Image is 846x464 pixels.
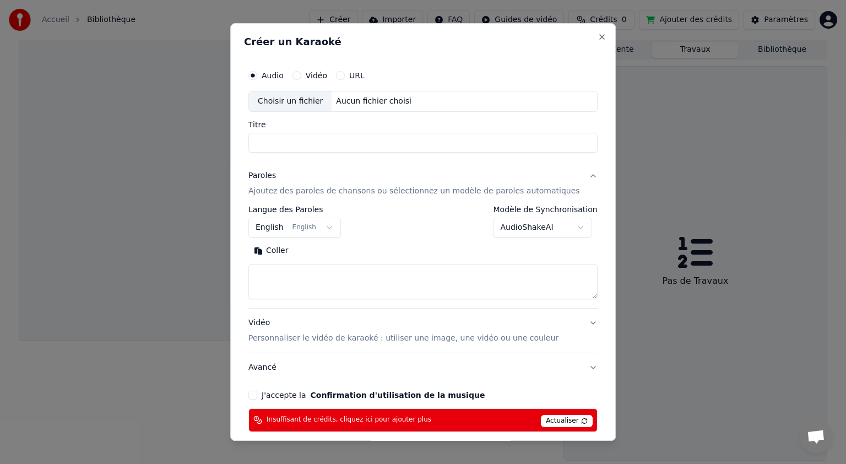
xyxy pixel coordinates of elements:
[349,72,365,79] label: URL
[541,415,593,427] span: Actualiser
[244,37,602,47] h2: Créer un Karaoké
[332,96,416,107] div: Aucun fichier choisi
[262,72,284,79] label: Audio
[248,121,598,128] label: Titre
[248,206,341,213] label: Langue des Paroles
[248,242,294,260] button: Coller
[248,170,276,181] div: Paroles
[248,206,598,308] div: ParolesAjoutez des paroles de chansons ou sélectionnez un modèle de paroles automatiques
[249,91,332,111] div: Choisir un fichier
[248,161,598,206] button: ParolesAjoutez des paroles de chansons ou sélectionnez un modèle de paroles automatiques
[248,353,598,382] button: Avancé
[248,186,580,197] p: Ajoutez des paroles de chansons ou sélectionnez un modèle de paroles automatiques
[493,206,598,213] label: Modèle de Synchronisation
[267,416,431,424] span: Insuffisant de crédits, cliquez ici pour ajouter plus
[248,317,558,344] div: Vidéo
[248,333,558,344] p: Personnaliser le vidéo de karaoké : utiliser une image, une vidéo ou une couleur
[306,72,327,79] label: Vidéo
[262,391,485,399] label: J'accepte la
[311,391,485,399] button: J'accepte la
[248,309,598,353] button: VidéoPersonnaliser le vidéo de karaoké : utiliser une image, une vidéo ou une couleur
